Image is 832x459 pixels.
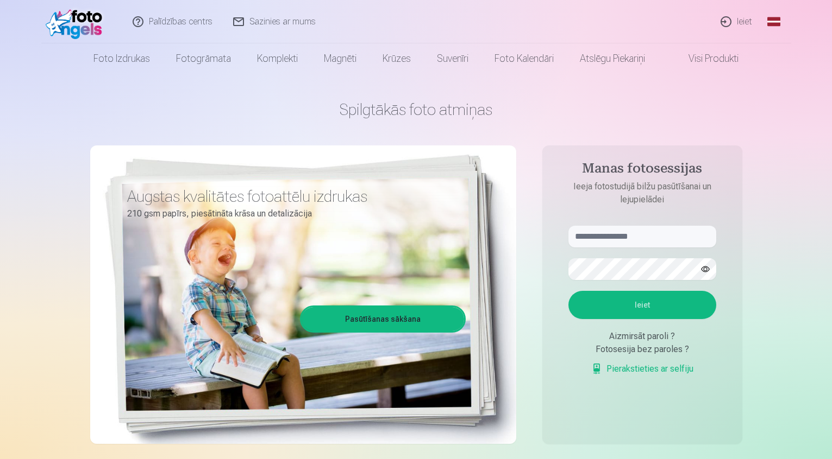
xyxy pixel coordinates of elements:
[163,43,244,74] a: Fotogrāmata
[80,43,163,74] a: Foto izdrukas
[591,362,693,375] a: Pierakstieties ar selfiju
[568,291,716,319] button: Ieiet
[658,43,752,74] a: Visi produkti
[311,43,370,74] a: Magnēti
[568,330,716,343] div: Aizmirsāt paroli ?
[424,43,481,74] a: Suvenīri
[558,161,727,180] h4: Manas fotosessijas
[568,343,716,356] div: Fotosesija bez paroles ?
[370,43,424,74] a: Krūzes
[558,180,727,206] p: Ieeja fotostudijā bilžu pasūtīšanai un lejupielādei
[46,4,108,39] img: /fa1
[127,187,458,206] h3: Augstas kvalitātes fotoattēlu izdrukas
[127,206,458,221] p: 210 gsm papīrs, piesātināta krāsa un detalizācija
[244,43,311,74] a: Komplekti
[90,100,742,119] h1: Spilgtākās foto atmiņas
[567,43,658,74] a: Atslēgu piekariņi
[481,43,567,74] a: Foto kalendāri
[302,307,464,331] a: Pasūtīšanas sākšana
